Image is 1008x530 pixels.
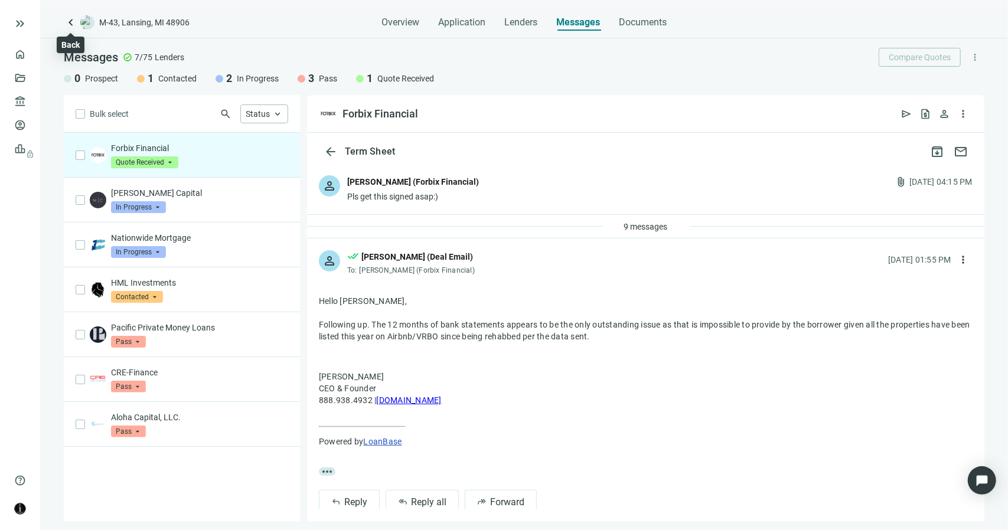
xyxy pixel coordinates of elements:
div: Forbix Financial [342,107,418,121]
p: [PERSON_NAME] Capital [111,187,288,199]
span: archive [930,145,944,159]
div: Back [61,39,80,51]
img: c3ca3172-0736-45a5-9f6c-d6e640231ee8 [90,371,106,388]
button: 9 messages [614,217,678,236]
span: 7/75 [135,51,152,63]
span: In Progress [111,201,166,213]
div: [PERSON_NAME] (Forbix Financial) [347,175,479,188]
div: To: [347,266,478,275]
div: Open Intercom Messenger [968,466,996,495]
span: 1 [148,71,154,86]
span: Quote Received [111,156,178,168]
p: Aloha Capital, LLC. [111,411,288,423]
span: 9 messages [624,222,668,231]
img: e3141642-d4f6-485e-9f1f-d98455ea0309 [90,416,106,433]
span: Contacted [111,291,163,303]
span: person [322,254,337,268]
span: Pass [111,336,146,348]
button: Compare Quotes [879,48,961,67]
img: avatar [15,503,25,514]
span: more_vert [957,254,969,266]
img: 384926dc-cb31-43a6-84c5-09bd79558510 [90,282,106,298]
button: more_vert [965,48,984,67]
button: keyboard_double_arrow_right [13,17,27,31]
span: 3 [308,71,314,86]
img: 9c74dd18-5a3a-48e1-bbf5-cac8b8b48b2c [90,147,106,163]
span: person [322,179,337,193]
button: replyReply [319,490,380,513]
span: 1 [367,71,373,86]
span: reply_all [398,497,407,506]
span: Prospect [85,73,118,84]
span: Reply [344,496,367,508]
span: Pass [111,381,146,392]
span: keyboard_arrow_up [272,109,283,119]
p: Pacific Private Money Loans [111,322,288,333]
a: keyboard_arrow_left [64,15,78,30]
span: Status [246,109,270,119]
span: M-43, Lansing, MI 48906 [99,17,190,28]
p: Nationwide Mortgage [111,232,288,244]
span: Bulk select [90,107,129,120]
img: 050ecbbc-33a4-4638-ad42-49e587a38b20 [90,192,106,208]
span: send [901,108,912,120]
span: request_quote [919,108,931,120]
p: HML Investments [111,277,288,289]
div: Term Sheet [342,146,397,158]
div: [PERSON_NAME] (Deal Email) [361,250,473,263]
div: Pls get this signed asap:) [347,191,479,202]
img: deal-logo [80,15,94,30]
button: arrow_back [319,140,342,163]
span: mail [954,145,968,159]
span: more_vert [957,108,969,120]
span: In Progress [237,73,279,84]
span: Messages [64,50,118,64]
span: person [938,108,950,120]
button: forwardForward [465,490,537,513]
p: Forbix Financial [111,142,288,154]
p: CRE-Finance [111,367,288,378]
span: arrow_back [324,145,338,159]
span: Forward [490,496,524,508]
span: search [220,108,231,120]
span: In Progress [111,246,166,258]
span: Overview [381,17,419,28]
button: archive [925,140,949,163]
span: forward [477,497,487,506]
button: mail [949,140,973,163]
span: Messages [556,17,600,28]
span: Reply all [411,496,446,508]
span: [PERSON_NAME] (Forbix Financial) [360,266,475,274]
button: more_vert [954,250,973,269]
span: 0 [74,71,80,86]
span: Application [438,17,485,28]
span: Pass [111,426,146,437]
img: f0c8e67c-8c0e-4a2b-8b6b-48c2e6e563d8 [90,326,106,343]
span: check_circle [123,53,132,62]
button: reply_allReply all [386,490,459,513]
span: attach_file [895,176,907,188]
div: [DATE] 04:15 PM [909,175,973,188]
span: more_horiz [319,467,335,476]
img: 9c74dd18-5a3a-48e1-bbf5-cac8b8b48b2c [319,104,338,123]
button: request_quote [916,104,935,123]
span: Contacted [158,73,197,84]
span: Lenders [504,17,537,28]
button: send [897,104,916,123]
span: 2 [226,71,232,86]
span: Documents [619,17,667,28]
img: 0bc39c7f-d7ad-4d55-b3db-8267c729b207 [90,237,106,253]
span: Pass [319,73,337,84]
span: Lenders [155,51,184,63]
span: Quote Received [377,73,434,84]
button: person [935,104,954,123]
button: more_vert [954,104,973,123]
span: done_all [347,250,359,266]
span: reply [331,497,341,506]
div: [DATE] 01:55 PM [888,253,951,266]
span: more_vert [970,52,980,63]
span: help [14,475,26,486]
